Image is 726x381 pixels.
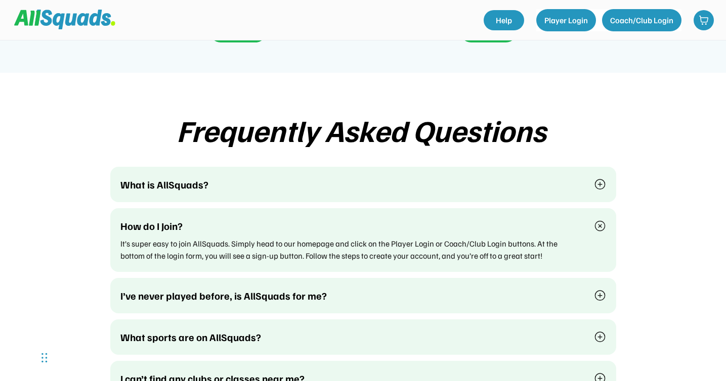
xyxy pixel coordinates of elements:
[594,331,606,343] img: plus-circle%20%281%29.svg
[594,178,606,190] img: plus-circle%20%281%29.svg
[699,15,709,25] img: shopping-cart-01%20%281%29.svg
[177,113,550,147] div: Frequently Asked Questions
[120,329,582,345] div: What sports are on AllSquads?
[120,218,582,233] div: How do I Join?
[536,9,596,31] button: Player Login
[602,9,681,31] button: Coach/Club Login
[594,290,606,302] img: plus-circle%20%281%29.svg
[594,220,606,232] img: x-circle%20%281%29.svg
[14,10,115,29] img: Squad%20Logo.svg
[120,288,582,303] div: I’ve never played before, is AllSquads for me?
[120,237,558,262] div: It’s super easy to join AllSquads. Simply head to our homepage and click on the Player Login or C...
[120,177,582,192] div: What is AllSquads?
[484,10,524,30] a: Help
